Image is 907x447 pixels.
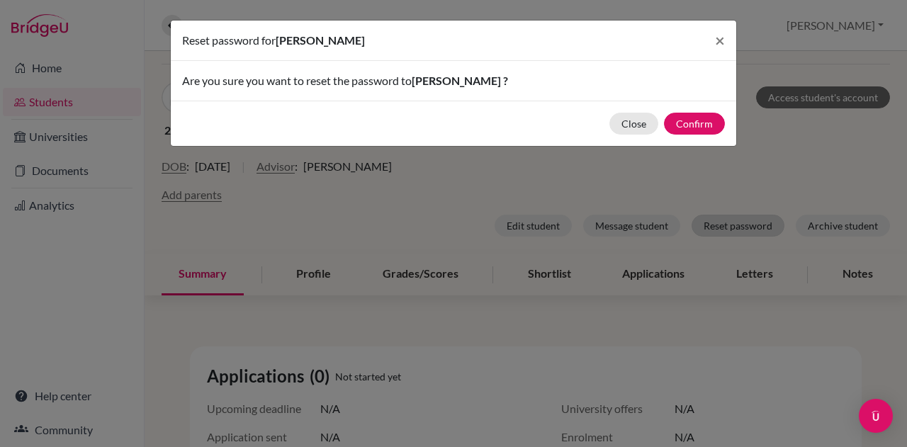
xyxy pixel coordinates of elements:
span: [PERSON_NAME] [276,33,365,47]
span: × [715,30,725,50]
button: Confirm [664,113,725,135]
span: Reset password for [182,33,276,47]
p: Are you sure you want to reset the password to [182,72,725,89]
button: Close [704,21,736,60]
button: Close [609,113,658,135]
span: [PERSON_NAME] ? [412,74,508,87]
div: Open Intercom Messenger [859,399,893,433]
